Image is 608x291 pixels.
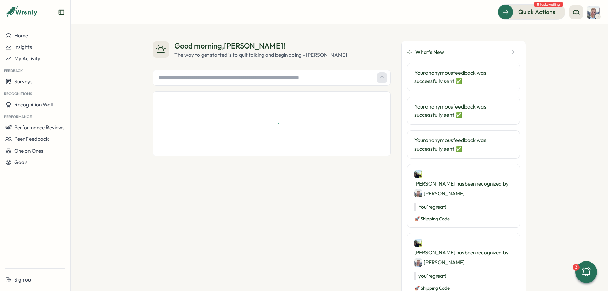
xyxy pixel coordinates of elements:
[415,48,444,56] span: What's New
[14,101,53,108] span: Recognition Wall
[14,159,28,166] span: Goals
[414,136,513,153] p: Your anonymous feedback was successfully sent ✅
[14,44,32,50] span: Insights
[587,6,600,19] img: Matt Brooks
[414,216,513,222] p: 🚀 Shipping Code
[414,189,422,197] img: Matt Brooks
[14,55,40,62] span: My Activity
[534,2,563,7] span: 8 tasks waiting
[573,264,579,271] div: 3
[414,102,513,119] p: Your anonymous feedback was successfully sent ✅
[14,276,33,283] span: Sign out
[518,7,555,16] span: Quick Actions
[14,32,28,39] span: Home
[14,148,43,154] span: One on Ones
[414,272,513,280] p: you're great!
[174,51,347,59] div: The way to get started is to quit talking and begin doing - [PERSON_NAME]
[14,136,49,142] span: Peer Feedback
[14,124,65,131] span: Performance Reviews
[575,261,597,283] button: 3
[58,9,65,16] button: Expand sidebar
[414,239,422,247] img: Ali Khan
[174,41,347,51] div: Good morning , [PERSON_NAME] !
[414,239,513,267] div: [PERSON_NAME] has been recognized by
[414,258,465,267] div: [PERSON_NAME]
[414,170,422,178] img: Ali Khan
[414,189,465,198] div: [PERSON_NAME]
[414,203,513,211] p: You're great!
[14,78,33,85] span: Surveys
[414,170,513,198] div: [PERSON_NAME] has been recognized by
[414,69,513,85] p: Your anonymous feedback was successfully sent ✅
[498,4,565,19] button: Quick Actions
[414,258,422,267] img: Matt Brooks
